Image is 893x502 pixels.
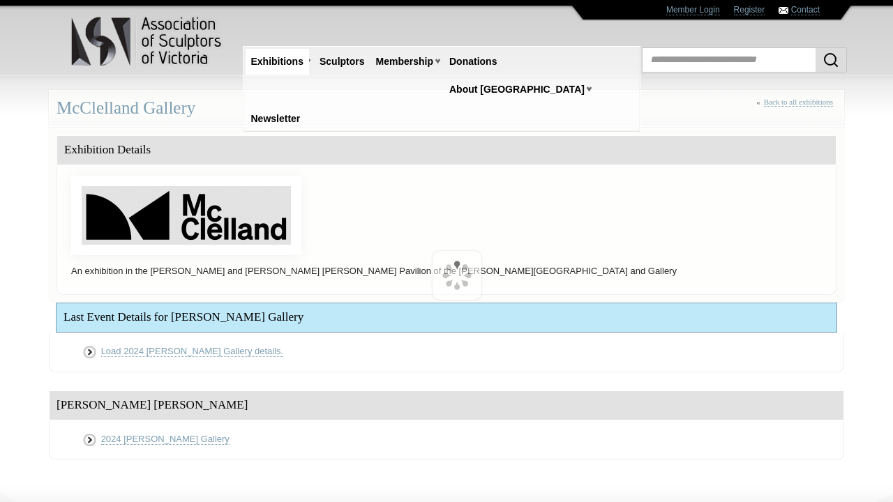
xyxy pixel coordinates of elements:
[791,5,820,15] a: Contact
[779,7,788,14] img: Contact ASV
[81,431,98,449] img: View 2024 McClelland Gallery
[444,77,590,102] a: About [GEOGRAPHIC_DATA]
[666,5,720,15] a: Member Login
[823,52,839,68] img: Search
[764,98,833,107] a: Back to all exhibitions
[756,98,836,122] div: «
[57,303,836,332] div: Last Event Details for [PERSON_NAME] Gallery
[101,346,284,357] a: Load 2024 [PERSON_NAME] Gallery details.
[734,5,765,15] a: Register
[70,14,224,69] img: logo.png
[246,49,309,75] a: Exhibitions
[101,434,230,445] a: 2024 [PERSON_NAME] Gallery
[64,262,829,280] p: An exhibition in the [PERSON_NAME] and [PERSON_NAME] [PERSON_NAME] Pavilion of the [PERSON_NAME][...
[370,49,439,75] a: Membership
[71,176,301,255] img: 8d2703175ddceff9414ccefd828adf1c30d7623e.png
[49,90,844,127] div: McClelland Gallery
[314,49,370,75] a: Sculptors
[81,343,98,361] img: View 2024 McClelland Gallery
[50,391,843,420] div: [PERSON_NAME] [PERSON_NAME]
[246,106,306,132] a: Newsletter
[444,49,502,75] a: Donations
[57,136,836,165] div: Exhibition Details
